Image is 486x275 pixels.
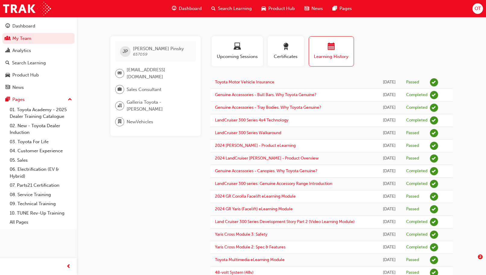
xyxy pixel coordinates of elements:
[2,33,74,44] a: My Team
[300,2,328,15] a: news-iconNews
[406,257,419,263] div: Passed
[382,244,397,251] div: Wed Sep 17 2025 12:44:20 GMT+0800 (Australian Western Standard Time)
[430,167,438,175] span: learningRecordVerb_COMPLETE-icon
[472,3,483,14] button: OT
[478,254,483,259] span: 2
[406,206,419,212] div: Passed
[430,243,438,251] span: learningRecordVerb_COMPLETE-icon
[7,190,74,199] a: 08. Service Training
[215,206,293,212] a: 2024 GR Yaris (Facelift) eLearning Module
[328,2,357,15] a: pages-iconPages
[406,244,428,250] div: Completed
[382,104,397,111] div: Mon Sep 22 2025 12:54:20 GMT+0800 (Australian Western Standard Time)
[123,48,128,55] span: JP
[12,96,25,103] div: Pages
[382,257,397,264] div: Wed Sep 17 2025 12:20:37 GMT+0800 (Australian Western Standard Time)
[133,52,147,57] span: 657059
[118,102,122,110] span: organisation-icon
[382,180,397,187] div: Thu Sep 18 2025 12:35:16 GMT+0800 (Australian Western Standard Time)
[430,218,438,226] span: learningRecordVerb_COMPLETE-icon
[3,2,51,15] img: Trak
[406,168,428,174] div: Completed
[382,117,397,124] div: Mon Sep 22 2025 12:27:21 GMT+0800 (Australian Western Standard Time)
[118,70,122,77] span: email-icon
[215,194,296,199] a: 2024 GR Corolla Facelift eLearning Module
[2,57,74,69] a: Search Learning
[215,130,281,135] a: LandCruiser 300 Series Walkaround
[2,94,74,105] button: Pages
[382,79,397,86] div: Mon Sep 22 2025 14:39:31 GMT+0800 (Australian Western Standard Time)
[211,5,216,12] span: search-icon
[430,192,438,201] span: learningRecordVerb_PASS-icon
[430,231,438,239] span: learningRecordVerb_COMPLETE-icon
[7,181,74,190] a: 07. Parts21 Certification
[339,5,352,12] span: Pages
[5,97,10,102] span: pages-icon
[5,24,10,29] span: guage-icon
[314,53,349,60] span: Learning History
[215,143,296,148] a: 2024 [PERSON_NAME] - Product eLearning
[305,5,309,12] span: news-icon
[133,46,184,51] span: [PERSON_NAME] Pinsky
[406,194,419,199] div: Passed
[406,92,428,98] div: Completed
[5,73,10,78] span: car-icon
[215,79,274,85] a: Toyota Motor Vehicle Insurance
[207,2,257,15] a: search-iconSearch Learning
[172,5,176,12] span: guage-icon
[5,36,10,41] span: people-icon
[430,129,438,137] span: learningRecordVerb_PASS-icon
[5,48,10,53] span: chart-icon
[167,2,207,15] a: guage-iconDashboard
[475,5,481,12] span: OT
[179,5,202,12] span: Dashboard
[7,218,74,227] a: All Pages
[261,5,266,12] span: car-icon
[268,5,295,12] span: Product Hub
[5,85,10,90] span: news-icon
[12,47,31,54] div: Analytics
[430,256,438,264] span: learningRecordVerb_PASS-icon
[406,181,428,187] div: Completed
[406,143,419,149] div: Passed
[272,53,299,60] span: Certificates
[382,206,397,213] div: Thu Sep 18 2025 11:31:59 GMT+0800 (Australian Western Standard Time)
[215,219,355,224] a: Land Cruiser 300 Series Development Story Part 2 (Video Learning Module)
[7,121,74,137] a: 02. New - Toyota Dealer Induction
[7,137,74,147] a: 03. Toyota For Life
[215,244,286,250] a: Yaris Cross Module 2: Spec & Features
[212,36,263,66] button: Upcoming Sessions
[382,218,397,225] div: Thu Sep 18 2025 10:38:21 GMT+0800 (Australian Western Standard Time)
[234,43,241,51] span: laptop-icon
[7,105,74,121] a: 01. Toyota Academy - 2025 Dealer Training Catalogue
[2,45,74,56] a: Analytics
[406,232,428,238] div: Completed
[430,104,438,112] span: learningRecordVerb_COMPLETE-icon
[127,66,191,80] span: [EMAIL_ADDRESS][DOMAIN_NAME]
[328,43,335,51] span: calendar-icon
[430,116,438,125] span: learningRecordVerb_COMPLETE-icon
[465,254,480,269] iframe: Intercom live chat
[118,86,122,93] span: briefcase-icon
[430,142,438,150] span: learningRecordVerb_PASS-icon
[382,193,397,200] div: Thu Sep 18 2025 11:39:34 GMT+0800 (Australian Western Standard Time)
[216,53,258,60] span: Upcoming Sessions
[309,36,354,66] button: Learning History
[2,21,74,32] a: Dashboard
[215,156,319,161] a: 2024 LandCruiser [PERSON_NAME] - Product Overview
[2,19,74,94] button: DashboardMy TeamAnalyticsSearch LearningProduct HubNews
[215,257,285,262] a: Toyota Multimedia eLearning Module
[430,205,438,213] span: learningRecordVerb_PASS-icon
[333,5,337,12] span: pages-icon
[215,181,332,186] a: LandCruiser 300 series: Genuine Accessory Range Introduction
[406,219,428,225] div: Completed
[7,165,74,181] a: 06. Electrification (EV & Hybrid)
[268,36,304,66] button: Certificates
[382,231,397,238] div: Wed Sep 17 2025 12:52:54 GMT+0800 (Australian Western Standard Time)
[382,155,397,162] div: Mon Sep 22 2025 11:12:39 GMT+0800 (Australian Western Standard Time)
[215,105,321,110] a: Genuine Accessories - Tray Bodies. Why Toyota Genuine?
[430,78,438,86] span: learningRecordVerb_PASS-icon
[257,2,300,15] a: car-iconProduct Hub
